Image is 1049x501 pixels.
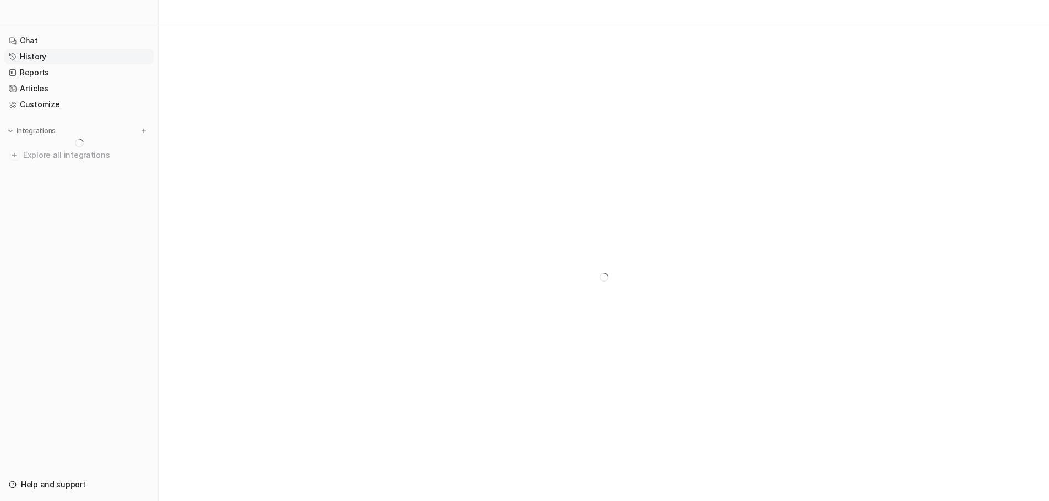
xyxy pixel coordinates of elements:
button: Integrations [4,125,59,136]
a: Customize [4,97,154,112]
img: explore all integrations [9,150,20,161]
span: Explore all integrations [23,146,149,164]
a: Explore all integrations [4,147,154,163]
a: History [4,49,154,64]
a: Help and support [4,477,154,492]
p: Integrations [17,126,56,135]
img: menu_add.svg [140,127,148,135]
img: expand menu [7,127,14,135]
a: Articles [4,81,154,96]
a: Chat [4,33,154,48]
a: Reports [4,65,154,80]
